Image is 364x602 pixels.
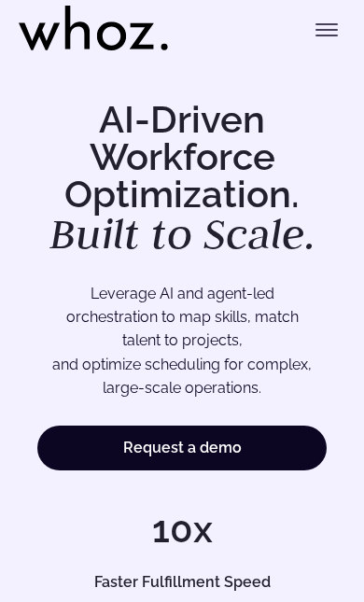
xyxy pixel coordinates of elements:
button: Toggle menu [308,11,345,49]
h1: AI-Driven Workforce Optimization. [37,101,327,255]
p: Leverage AI and agent-led orchestration to map skills, match talent to projects, and optimize sch... [52,282,313,399]
em: Built to Scale. [49,206,315,261]
h1: 10x [37,511,327,548]
a: Request a demo [37,426,327,470]
h5: Faster Fulfillment Speed [52,575,313,590]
